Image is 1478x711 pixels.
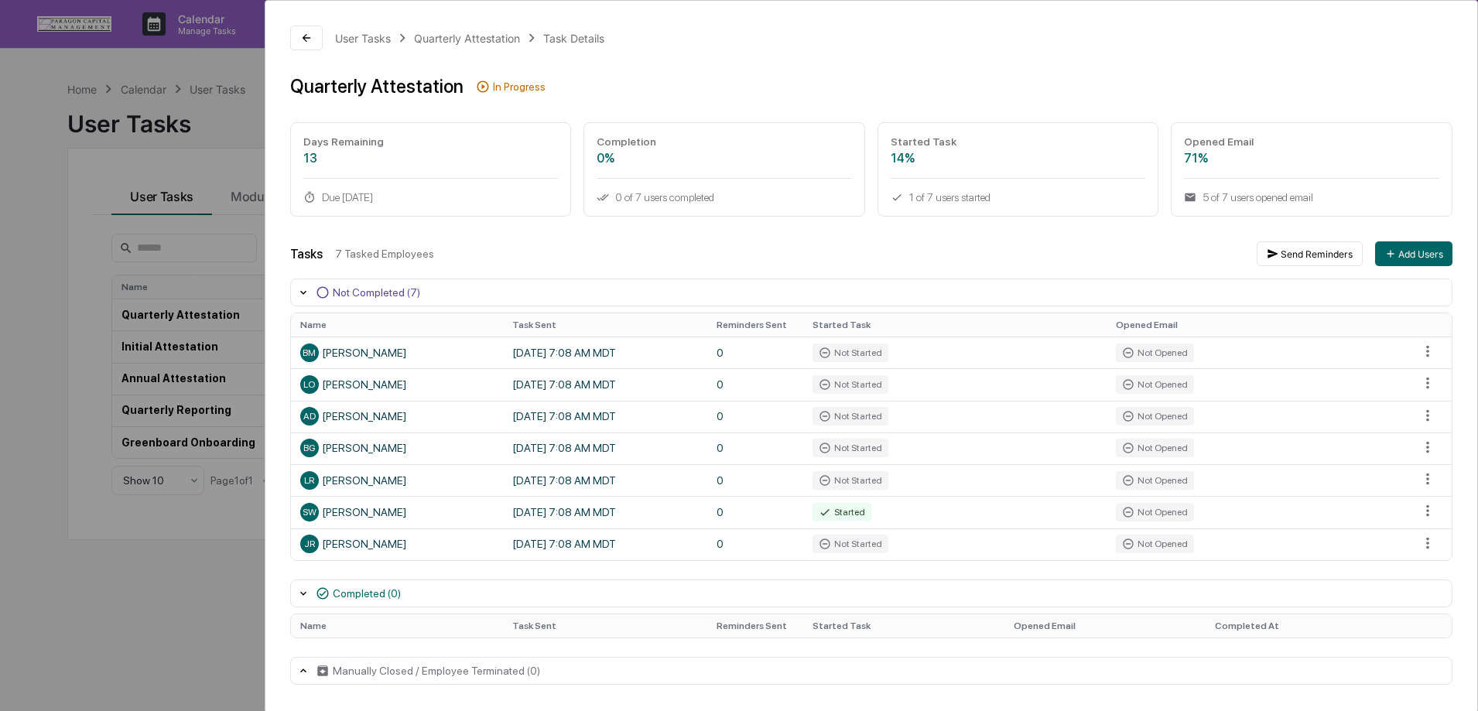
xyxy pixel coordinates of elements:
[291,614,503,638] th: Name
[303,379,315,390] span: LO
[414,32,520,45] div: Quarterly Attestation
[1116,439,1194,457] div: Not Opened
[503,401,707,432] td: [DATE] 7:08 AM MDT
[503,337,707,368] td: [DATE] 7:08 AM MDT
[300,344,494,362] div: [PERSON_NAME]
[707,528,803,560] td: 0
[1107,313,1410,337] th: Opened Email
[707,614,803,638] th: Reminders Sent
[707,337,803,368] td: 0
[304,538,315,549] span: JR
[891,191,1146,203] div: 1 of 7 users started
[1184,191,1439,203] div: 5 of 7 users opened email
[813,344,888,362] div: Not Started
[1116,471,1194,490] div: Not Opened
[503,432,707,464] td: [DATE] 7:08 AM MDT
[707,313,803,337] th: Reminders Sent
[813,471,888,490] div: Not Started
[1375,241,1452,266] button: Add Users
[493,80,546,93] div: In Progress
[1116,407,1194,426] div: Not Opened
[303,151,559,166] div: 13
[597,135,852,148] div: Completion
[503,496,707,528] td: [DATE] 7:08 AM MDT
[1428,660,1470,702] iframe: Open customer support
[335,32,391,45] div: User Tasks
[1116,503,1194,521] div: Not Opened
[304,475,314,486] span: LR
[803,614,1004,638] th: Started Task
[300,375,494,394] div: [PERSON_NAME]
[303,507,316,518] span: SW
[303,347,316,358] span: BM
[300,471,494,490] div: [PERSON_NAME]
[707,464,803,496] td: 0
[813,535,888,553] div: Not Started
[300,535,494,553] div: [PERSON_NAME]
[543,32,604,45] div: Task Details
[300,503,494,521] div: [PERSON_NAME]
[803,313,1107,337] th: Started Task
[335,248,1244,260] div: 7 Tasked Employees
[1116,535,1194,553] div: Not Opened
[891,151,1146,166] div: 14%
[290,247,323,261] div: Tasks
[707,432,803,464] td: 0
[303,191,559,203] div: Due [DATE]
[333,587,401,600] div: Completed (0)
[813,375,888,394] div: Not Started
[1116,344,1194,362] div: Not Opened
[333,665,540,677] div: Manually Closed / Employee Terminated (0)
[503,528,707,560] td: [DATE] 7:08 AM MDT
[1184,135,1439,148] div: Opened Email
[503,313,707,337] th: Task Sent
[813,407,888,426] div: Not Started
[300,439,494,457] div: [PERSON_NAME]
[503,614,707,638] th: Task Sent
[333,286,420,299] div: Not Completed (7)
[300,407,494,426] div: [PERSON_NAME]
[597,191,852,203] div: 0 of 7 users completed
[891,135,1146,148] div: Started Task
[291,313,503,337] th: Name
[813,439,888,457] div: Not Started
[1004,614,1206,638] th: Opened Email
[707,496,803,528] td: 0
[707,368,803,400] td: 0
[290,75,464,97] div: Quarterly Attestation
[1206,614,1410,638] th: Completed At
[1257,241,1363,266] button: Send Reminders
[503,368,707,400] td: [DATE] 7:08 AM MDT
[707,401,803,432] td: 0
[303,411,316,422] span: AD
[303,443,315,453] span: BG
[597,151,852,166] div: 0%
[1116,375,1194,394] div: Not Opened
[503,464,707,496] td: [DATE] 7:08 AM MDT
[1184,151,1439,166] div: 71%
[303,135,559,148] div: Days Remaining
[813,503,871,521] div: Started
